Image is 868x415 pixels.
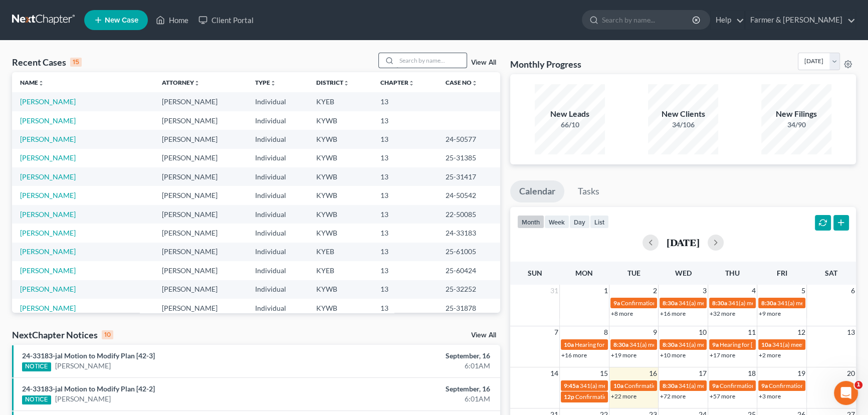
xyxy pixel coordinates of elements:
[438,243,500,261] td: 25-61005
[372,149,438,167] td: 13
[247,130,308,148] td: Individual
[247,167,308,186] td: Individual
[154,243,247,261] td: [PERSON_NAME]
[846,367,856,379] span: 20
[603,285,609,297] span: 1
[564,393,574,400] span: 12p
[796,326,806,338] span: 12
[247,261,308,280] td: Individual
[575,341,706,348] span: Hearing for [PERSON_NAME] & [PERSON_NAME]
[751,285,757,297] span: 4
[247,280,308,299] td: Individual
[341,351,490,361] div: September, 16
[270,80,276,86] i: unfold_more
[20,191,76,199] a: [PERSON_NAME]
[308,280,372,299] td: KYWB
[20,210,76,219] a: [PERSON_NAME]
[796,367,806,379] span: 19
[747,326,757,338] span: 11
[564,341,574,348] span: 10a
[603,326,609,338] span: 8
[720,341,798,348] span: Hearing for [PERSON_NAME]
[648,120,718,130] div: 34/106
[372,299,438,317] td: 13
[247,149,308,167] td: Individual
[308,299,372,317] td: KYWB
[553,326,559,338] span: 7
[308,111,372,130] td: KYWB
[247,186,308,204] td: Individual
[710,351,735,359] a: +17 more
[510,58,581,70] h3: Monthly Progress
[834,381,858,405] iframe: Intercom live chat
[761,108,831,120] div: New Filings
[308,130,372,148] td: KYWB
[308,224,372,242] td: KYWB
[564,382,579,389] span: 9:45a
[308,261,372,280] td: KYEB
[720,382,833,389] span: Confirmation hearing for [PERSON_NAME]
[154,299,247,317] td: [PERSON_NAME]
[154,130,247,148] td: [PERSON_NAME]
[667,237,700,248] h2: [DATE]
[471,59,496,66] a: View All
[372,167,438,186] td: 13
[22,351,155,360] a: 24-33183-jal Motion to Modify Plan [42-3]
[710,310,735,317] a: +32 more
[725,269,740,277] span: Thu
[663,382,678,389] span: 8:30a
[341,384,490,394] div: September, 16
[535,120,605,130] div: 66/10
[372,205,438,224] td: 13
[679,341,775,348] span: 341(a) meeting for [PERSON_NAME]
[663,299,678,307] span: 8:30a
[20,247,76,256] a: [PERSON_NAME]
[70,58,82,67] div: 15
[747,367,757,379] span: 18
[22,384,155,393] a: 24-33183-jal Motion to Modify Plan [42-2]
[759,351,781,359] a: +2 more
[316,79,349,86] a: Districtunfold_more
[343,80,349,86] i: unfold_more
[20,153,76,162] a: [PERSON_NAME]
[711,11,744,29] a: Help
[438,224,500,242] td: 24-33183
[308,186,372,204] td: KYWB
[20,304,76,312] a: [PERSON_NAME]
[162,79,200,86] a: Attorneyunfold_more
[698,367,708,379] span: 17
[627,269,640,277] span: Tue
[629,341,779,348] span: 341(a) meeting for [PERSON_NAME] & [PERSON_NAME]
[151,11,193,29] a: Home
[679,299,775,307] span: 341(a) meeting for [PERSON_NAME]
[20,116,76,125] a: [PERSON_NAME]
[341,394,490,404] div: 6:01AM
[648,367,658,379] span: 16
[660,351,686,359] a: +10 more
[471,332,496,339] a: View All
[154,261,247,280] td: [PERSON_NAME]
[679,382,828,389] span: 341(a) meeting for [PERSON_NAME] & [PERSON_NAME]
[308,167,372,186] td: KYWB
[611,351,636,359] a: +19 more
[569,215,590,229] button: day
[561,351,587,359] a: +16 more
[154,111,247,130] td: [PERSON_NAME]
[38,80,44,86] i: unfold_more
[728,299,825,307] span: 341(a) meeting for [PERSON_NAME]
[20,285,76,293] a: [PERSON_NAME]
[599,367,609,379] span: 15
[154,224,247,242] td: [PERSON_NAME]
[761,382,768,389] span: 9a
[777,269,787,277] span: Fri
[438,261,500,280] td: 25-60424
[613,382,623,389] span: 10a
[308,205,372,224] td: KYWB
[624,382,738,389] span: Confirmation hearing for [PERSON_NAME]
[648,108,718,120] div: New Clients
[446,79,478,86] a: Case Nounfold_more
[194,80,200,86] i: unfold_more
[396,53,467,68] input: Search by name...
[308,243,372,261] td: KYEB
[611,392,636,400] a: +22 more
